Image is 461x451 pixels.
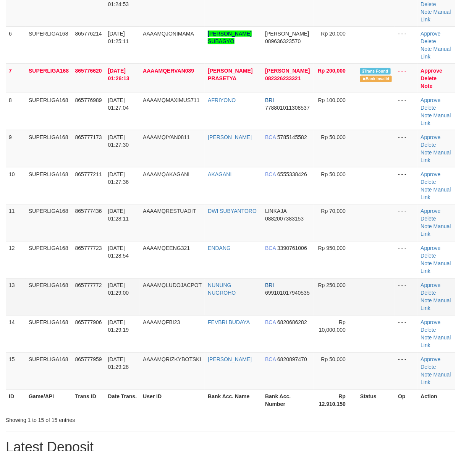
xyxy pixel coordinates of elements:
a: Manual Link [421,112,451,126]
a: [PERSON_NAME] PRASETYA [208,68,252,81]
td: SUPERLIGA168 [26,315,72,352]
td: 6 [6,26,26,63]
span: Rp 70,000 [321,208,346,214]
a: Approve [421,31,441,37]
span: Rp 10,000,000 [319,320,346,333]
th: Op [395,389,417,411]
td: 11 [6,204,26,241]
a: Note [421,261,432,267]
span: 865777906 [75,320,102,326]
span: 865777723 [75,245,102,251]
td: - - - [395,278,417,315]
span: Rp 50,000 [321,357,346,363]
a: Delete [421,327,436,333]
span: BCA [265,134,276,140]
td: 15 [6,352,26,389]
a: Delete [421,142,436,148]
a: Manual Link [421,372,451,386]
span: [DATE] 01:29:00 [108,282,129,296]
span: AAAAMQERVAN089 [143,68,194,74]
span: BCA [265,245,276,251]
td: SUPERLIGA168 [26,130,72,167]
a: Note [421,83,433,89]
a: Manual Link [421,298,451,311]
a: [PERSON_NAME] [208,134,252,140]
span: AAAAMQAKAGANI [143,171,189,177]
span: Rp 50,000 [321,134,346,140]
span: Copy 5785145582 to clipboard [277,134,307,140]
span: [DATE] 01:26:13 [108,68,129,81]
span: BRI [265,282,274,289]
a: Approve [421,320,441,326]
a: Manual Link [421,335,451,349]
td: SUPERLIGA168 [26,63,72,93]
span: Rp 100,000 [318,97,346,103]
a: Delete [421,1,436,7]
span: Rp 50,000 [321,171,346,177]
span: Rp 250,000 [318,282,346,289]
a: ENDANG [208,245,231,251]
a: Approve [421,282,441,289]
a: Delete [421,38,436,44]
a: DWI SUBYANTORO [208,208,257,214]
a: [PERSON_NAME] SUBAGYO [208,31,252,44]
th: Trans ID [72,389,105,411]
td: 10 [6,167,26,204]
span: [PERSON_NAME] [265,68,310,74]
a: Note [421,187,432,193]
td: - - - [395,130,417,167]
span: Copy 089636323570 to clipboard [265,38,301,44]
span: Copy 699101017940535 to clipboard [265,290,310,296]
span: BCA [265,171,276,177]
span: [DATE] 01:27:30 [108,134,129,148]
th: Action [418,389,455,411]
td: - - - [395,167,417,204]
a: Manual Link [421,9,451,23]
td: - - - [395,63,417,93]
span: AAAAMQMAXIMUS711 [143,97,200,103]
span: [DATE] 01:28:54 [108,245,129,259]
a: Approve [421,357,441,363]
th: Bank Acc. Name [205,389,262,411]
td: 12 [6,241,26,278]
a: Manual Link [421,187,451,200]
a: Note [421,372,432,378]
a: Delete [421,290,436,296]
span: Copy 6820686282 to clipboard [277,320,307,326]
td: SUPERLIGA168 [26,26,72,63]
a: Approve [421,171,441,177]
a: Approve [421,134,441,140]
a: Note [421,335,432,341]
td: SUPERLIGA168 [26,278,72,315]
th: ID [6,389,26,411]
span: Copy 6555338426 to clipboard [277,171,307,177]
a: Delete [421,75,437,81]
td: SUPERLIGA168 [26,167,72,204]
td: SUPERLIGA168 [26,241,72,278]
span: 865777211 [75,171,102,177]
a: AFRIYONO [208,97,236,103]
span: [DATE] 01:27:04 [108,97,129,111]
span: [DATE] 01:27:36 [108,171,129,185]
span: [DATE] 01:29:28 [108,357,129,370]
th: Game/API [26,389,72,411]
span: AAAAMQJONIMAMA [143,31,194,37]
td: SUPERLIGA168 [26,204,72,241]
span: Copy 6820897470 to clipboard [277,357,307,363]
a: Delete [421,216,436,222]
td: - - - [395,204,417,241]
a: Delete [421,105,436,111]
td: - - - [395,26,417,63]
td: 9 [6,130,26,167]
a: Note [421,46,432,52]
span: 865777959 [75,357,102,363]
td: SUPERLIGA168 [26,352,72,389]
span: Rp 20,000 [321,31,346,37]
a: Approve [421,68,443,74]
span: AAAAMQRIZKYBOTSKI [143,357,201,363]
span: Copy 3390761006 to clipboard [277,245,307,251]
span: AAAAMQLUDOJACPOT [143,282,202,289]
span: AAAAMQRESTUADIT [143,208,196,214]
span: 865777436 [75,208,102,214]
a: Note [421,224,432,230]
